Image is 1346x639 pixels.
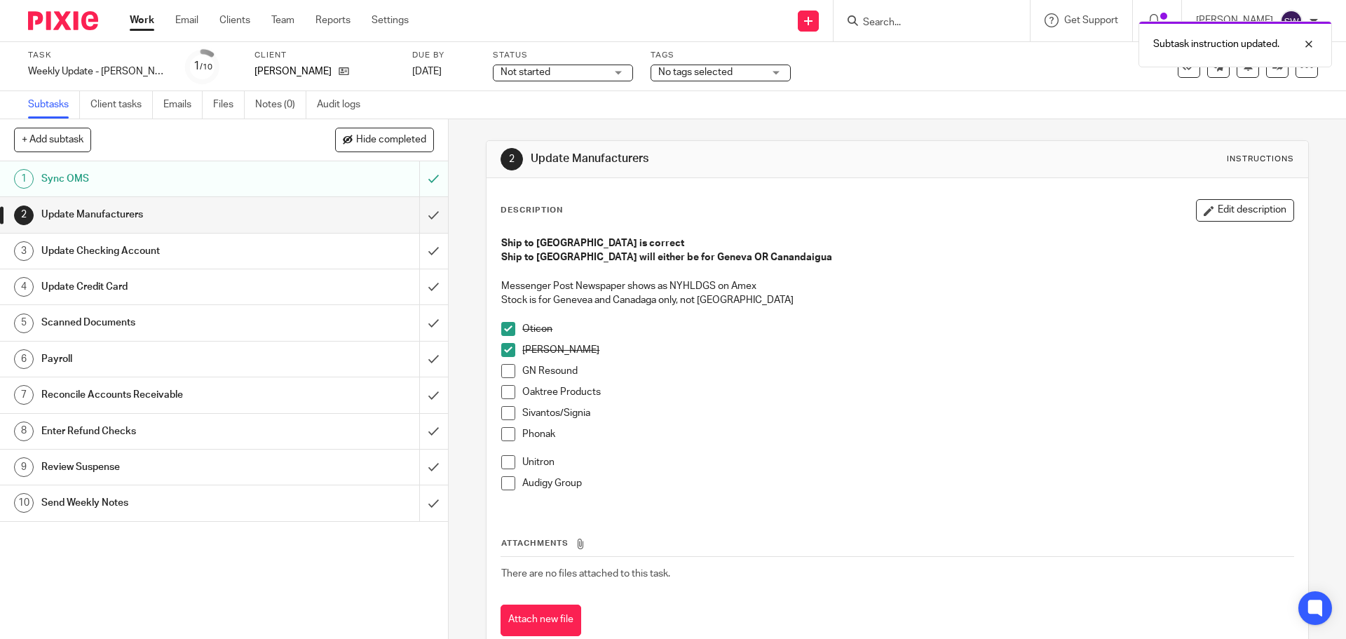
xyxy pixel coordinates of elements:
div: 6 [14,349,34,369]
div: 9 [14,457,34,477]
span: [DATE] [412,67,442,76]
p: Sivantos/Signia [522,406,1293,420]
h1: Send Weekly Notes [41,492,284,513]
span: There are no files attached to this task. [501,569,670,579]
div: 7 [14,385,34,405]
h1: Update Checking Account [41,241,284,262]
label: Status [493,50,633,61]
a: Subtasks [28,91,80,119]
a: Settings [372,13,409,27]
button: Hide completed [335,128,434,152]
h1: Review Suspense [41,457,284,478]
strong: Ship to [GEOGRAPHIC_DATA] will either be for Geneva OR Canandaigua [501,253,832,262]
p: [PERSON_NAME] [522,343,1293,357]
label: Tags [651,50,791,61]
a: Team [271,13,294,27]
h1: Enter Refund Checks [41,421,284,442]
div: 1 [193,58,212,74]
p: Unitron [522,455,1293,469]
a: Reports [315,13,351,27]
div: Instructions [1227,154,1294,165]
a: Work [130,13,154,27]
img: svg%3E [1280,10,1303,32]
div: 2 [14,206,34,225]
small: /10 [200,63,212,71]
a: Email [175,13,198,27]
div: 2 [501,148,523,170]
p: Description [501,205,563,216]
span: Attachments [501,539,569,547]
div: 8 [14,422,34,441]
h1: Sync OMS [41,168,284,189]
a: Client tasks [90,91,153,119]
p: Stock is for Genevea and Canadaga only, not [GEOGRAPHIC_DATA] [501,293,1293,307]
p: Audigy Group [522,476,1293,490]
h1: Update Manufacturers [41,204,284,225]
a: Notes (0) [255,91,306,119]
span: No tags selected [658,67,733,77]
a: Clients [219,13,250,27]
strong: Ship to [GEOGRAPHIC_DATA] is correct [501,238,684,248]
p: Oaktree Products [522,385,1293,399]
div: 5 [14,314,34,333]
h1: Scanned Documents [41,312,284,333]
p: Subtask instruction updated. [1153,37,1279,51]
a: Emails [163,91,203,119]
p: Oticon [522,322,1293,336]
p: [PERSON_NAME] [254,65,332,79]
p: Phonak [522,427,1293,441]
a: Audit logs [317,91,371,119]
div: 1 [14,169,34,189]
div: Weekly Update - Harry-Glaspie [28,65,168,79]
label: Due by [412,50,475,61]
div: Weekly Update - [PERSON_NAME] [28,65,168,79]
span: Hide completed [356,135,426,146]
p: Messenger Post Newspaper shows as NYHLDGS on Amex [501,279,1293,293]
h1: Payroll [41,349,284,370]
h1: Update Credit Card [41,276,284,297]
button: + Add subtask [14,128,91,152]
img: Pixie [28,11,98,30]
label: Task [28,50,168,61]
div: 10 [14,493,34,513]
button: Edit description [1196,199,1294,222]
div: 3 [14,241,34,261]
label: Client [254,50,395,61]
h1: Reconcile Accounts Receivable [41,384,284,405]
p: GN Resound [522,364,1293,378]
a: Files [213,91,245,119]
h1: Update Manufacturers [531,152,927,166]
button: Attach new file [501,605,581,636]
div: 4 [14,277,34,297]
span: Not started [501,67,550,77]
